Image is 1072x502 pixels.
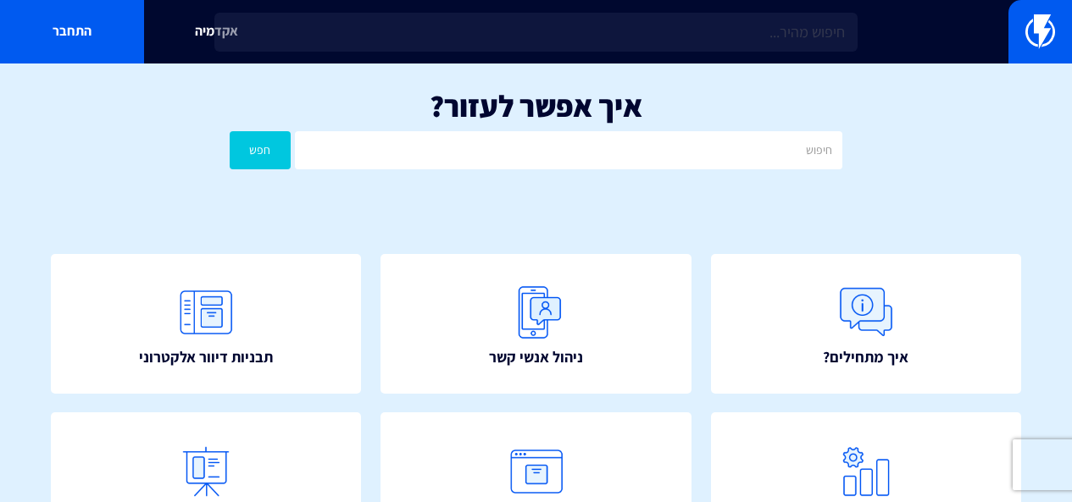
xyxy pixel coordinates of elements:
input: חיפוש [295,131,842,169]
a: תבניות דיוור אלקטרוני [51,254,361,394]
button: חפש [230,131,291,169]
a: ניהול אנשי קשר [380,254,691,394]
a: איך מתחילים? [711,254,1021,394]
input: חיפוש מהיר... [214,13,858,52]
h1: איך אפשר לעזור? [25,89,1047,123]
span: תבניות דיוור אלקטרוני [139,346,273,368]
span: ניהול אנשי קשר [489,346,583,368]
span: איך מתחילים? [823,346,908,368]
